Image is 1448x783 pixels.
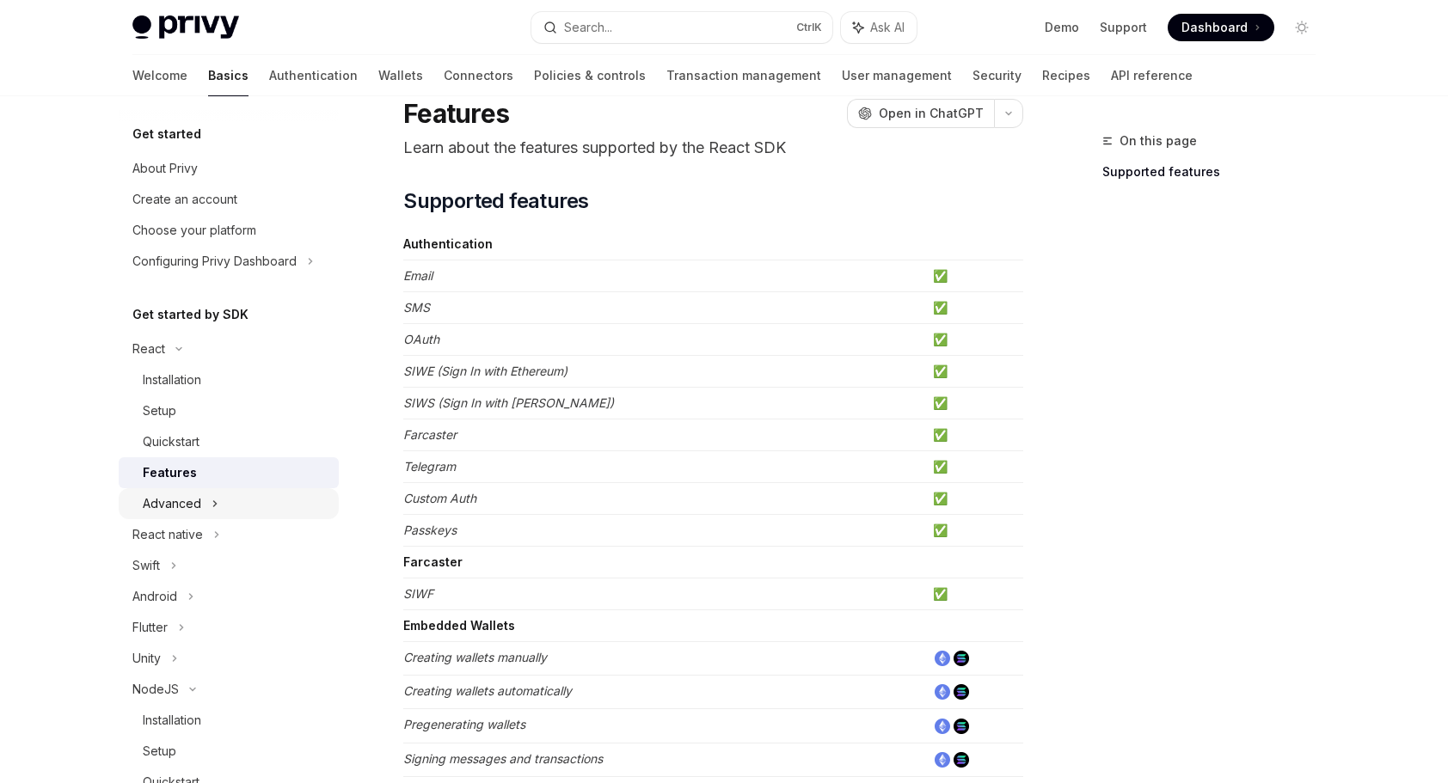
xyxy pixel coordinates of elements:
[879,105,984,122] span: Open in ChatGPT
[444,55,513,96] a: Connectors
[1288,14,1316,41] button: Toggle dark mode
[132,251,297,272] div: Configuring Privy Dashboard
[119,215,339,246] a: Choose your platform
[403,136,1023,160] p: Learn about the features supported by the React SDK
[926,324,1023,356] td: ✅
[534,55,646,96] a: Policies & controls
[403,523,457,537] em: Passkeys
[143,401,176,421] div: Setup
[119,184,339,215] a: Create an account
[403,554,463,569] strong: Farcaster
[926,388,1023,419] td: ✅
[403,618,515,633] strong: Embedded Wallets
[1102,158,1329,186] a: Supported features
[531,12,832,43] button: Search...CtrlK
[954,684,969,700] img: solana.png
[403,650,547,664] em: Creating wallets manually
[1181,19,1248,36] span: Dashboard
[403,187,588,215] span: Supported features
[403,427,457,442] em: Farcaster
[870,19,905,36] span: Ask AI
[1168,14,1274,41] a: Dashboard
[935,651,950,666] img: ethereum.png
[132,555,160,576] div: Swift
[143,710,201,731] div: Installation
[1042,55,1090,96] a: Recipes
[666,55,821,96] a: Transaction management
[132,55,187,96] a: Welcome
[954,752,969,768] img: solana.png
[403,683,572,698] em: Creating wallets automatically
[954,719,969,734] img: solana.png
[132,339,165,359] div: React
[403,332,439,346] em: OAuth
[403,268,433,283] em: Email
[403,459,456,474] em: Telegram
[119,736,339,767] a: Setup
[119,457,339,488] a: Features
[403,236,493,251] strong: Authentication
[132,15,239,40] img: light logo
[926,515,1023,547] td: ✅
[403,491,476,505] em: Custom Auth
[132,124,201,144] h5: Get started
[119,426,339,457] a: Quickstart
[403,586,433,601] em: SIWF
[954,651,969,666] img: solana.png
[132,648,161,669] div: Unity
[796,21,822,34] span: Ctrl K
[1100,19,1147,36] a: Support
[403,98,509,129] h1: Features
[403,751,603,766] em: Signing messages and transactions
[143,431,199,452] div: Quickstart
[119,364,339,395] a: Installation
[132,158,198,179] div: About Privy
[935,684,950,700] img: ethereum.png
[132,586,177,607] div: Android
[926,419,1023,451] td: ✅
[132,524,203,545] div: React native
[935,752,950,768] img: ethereum.png
[119,705,339,736] a: Installation
[403,300,430,315] em: SMS
[378,55,423,96] a: Wallets
[132,679,179,700] div: NodeJS
[926,260,1023,292] td: ✅
[1045,19,1079,36] a: Demo
[132,189,237,210] div: Create an account
[847,99,994,128] button: Open in ChatGPT
[143,741,176,762] div: Setup
[403,364,568,378] em: SIWE (Sign In with Ethereum)
[926,483,1023,515] td: ✅
[935,719,950,734] img: ethereum.png
[132,220,256,241] div: Choose your platform
[926,292,1023,324] td: ✅
[1111,55,1193,96] a: API reference
[119,153,339,184] a: About Privy
[842,55,952,96] a: User management
[119,395,339,426] a: Setup
[564,17,612,38] div: Search...
[926,578,1023,610] td: ✅
[269,55,358,96] a: Authentication
[1120,131,1197,151] span: On this page
[132,304,248,325] h5: Get started by SDK
[403,395,614,410] em: SIWS (Sign In with [PERSON_NAME])
[143,493,201,514] div: Advanced
[403,717,525,731] em: Pregenerating wallets
[841,12,917,43] button: Ask AI
[132,617,168,638] div: Flutter
[143,462,197,483] div: Features
[143,370,201,390] div: Installation
[926,356,1023,388] td: ✅
[926,451,1023,483] td: ✅
[972,55,1022,96] a: Security
[208,55,248,96] a: Basics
